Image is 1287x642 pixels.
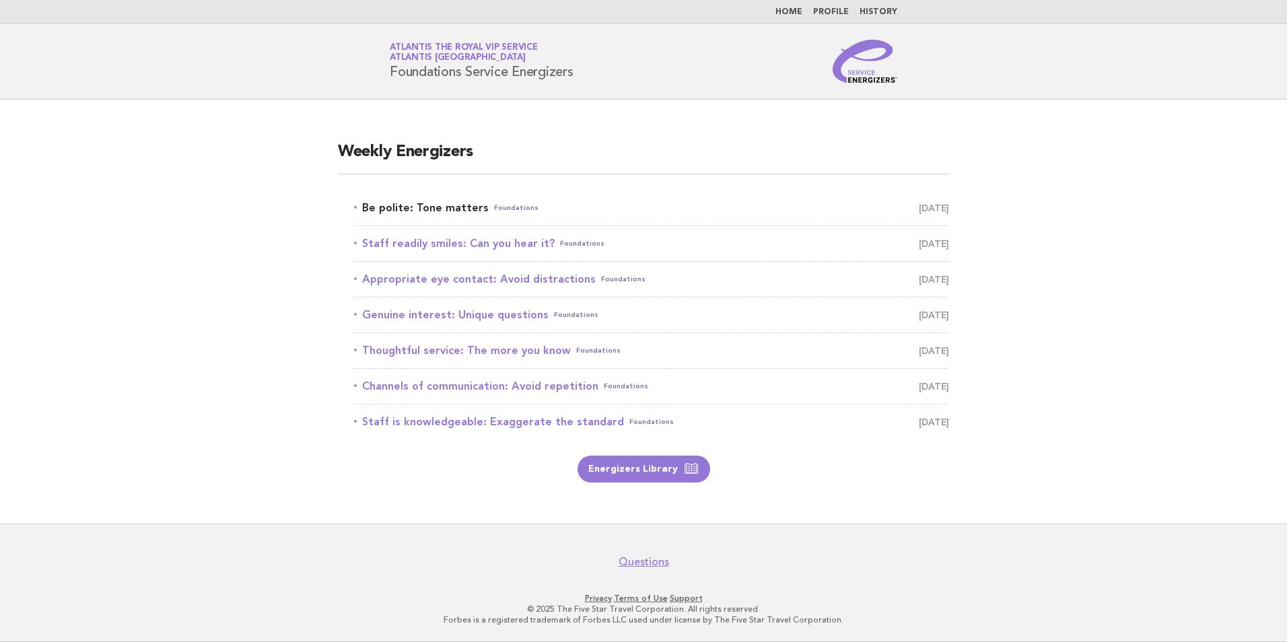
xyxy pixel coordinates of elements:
[354,413,949,431] a: Staff is knowledgeable: Exaggerate the standardFoundations [DATE]
[604,377,648,396] span: Foundations
[614,594,668,603] a: Terms of Use
[813,8,849,16] a: Profile
[354,341,949,360] a: Thoughtful service: The more you knowFoundations [DATE]
[232,593,1055,604] p: · ·
[338,141,949,174] h2: Weekly Energizers
[494,199,538,217] span: Foundations
[860,8,897,16] a: History
[578,456,710,483] a: Energizers Library
[576,341,621,360] span: Foundations
[585,594,612,603] a: Privacy
[232,604,1055,614] p: © 2025 The Five Star Travel Corporation. All rights reserved.
[390,44,573,79] h1: Foundations Service Energizers
[354,377,949,396] a: Channels of communication: Avoid repetitionFoundations [DATE]
[775,8,802,16] a: Home
[354,306,949,324] a: Genuine interest: Unique questionsFoundations [DATE]
[919,270,949,289] span: [DATE]
[833,40,897,83] img: Service Energizers
[919,413,949,431] span: [DATE]
[629,413,674,431] span: Foundations
[554,306,598,324] span: Foundations
[560,234,604,253] span: Foundations
[670,594,703,603] a: Support
[919,199,949,217] span: [DATE]
[354,199,949,217] a: Be polite: Tone mattersFoundations [DATE]
[919,377,949,396] span: [DATE]
[354,234,949,253] a: Staff readily smiles: Can you hear it?Foundations [DATE]
[232,614,1055,625] p: Forbes is a registered trademark of Forbes LLC used under license by The Five Star Travel Corpora...
[354,270,949,289] a: Appropriate eye contact: Avoid distractionsFoundations [DATE]
[601,270,646,289] span: Foundations
[919,234,949,253] span: [DATE]
[919,341,949,360] span: [DATE]
[390,54,526,63] span: Atlantis [GEOGRAPHIC_DATA]
[919,306,949,324] span: [DATE]
[390,43,538,62] a: Atlantis the Royal VIP ServiceAtlantis [GEOGRAPHIC_DATA]
[619,555,669,569] a: Questions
